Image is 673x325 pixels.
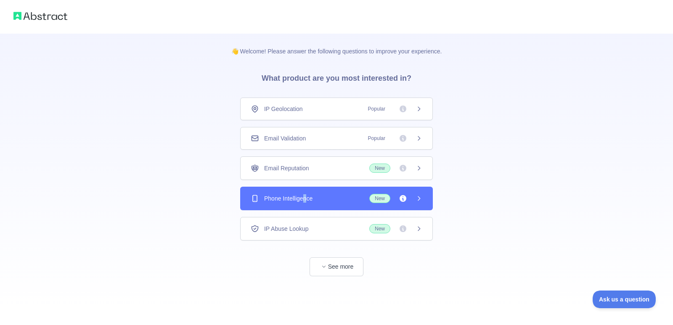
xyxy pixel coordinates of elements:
span: Email Validation [264,134,306,143]
span: New [369,194,390,203]
iframe: Toggle Customer Support [593,291,656,308]
button: See more [310,257,363,276]
span: Popular [363,134,390,143]
span: Phone Intelligence [264,194,313,203]
span: New [369,224,390,233]
p: 👋 Welcome! Please answer the following questions to improve your experience. [218,34,456,55]
span: Popular [363,105,390,113]
span: New [369,164,390,173]
span: IP Geolocation [264,105,303,113]
h3: What product are you most interested in? [248,55,425,98]
span: IP Abuse Lookup [264,225,309,233]
img: Abstract logo [13,10,67,22]
span: Email Reputation [264,164,309,172]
